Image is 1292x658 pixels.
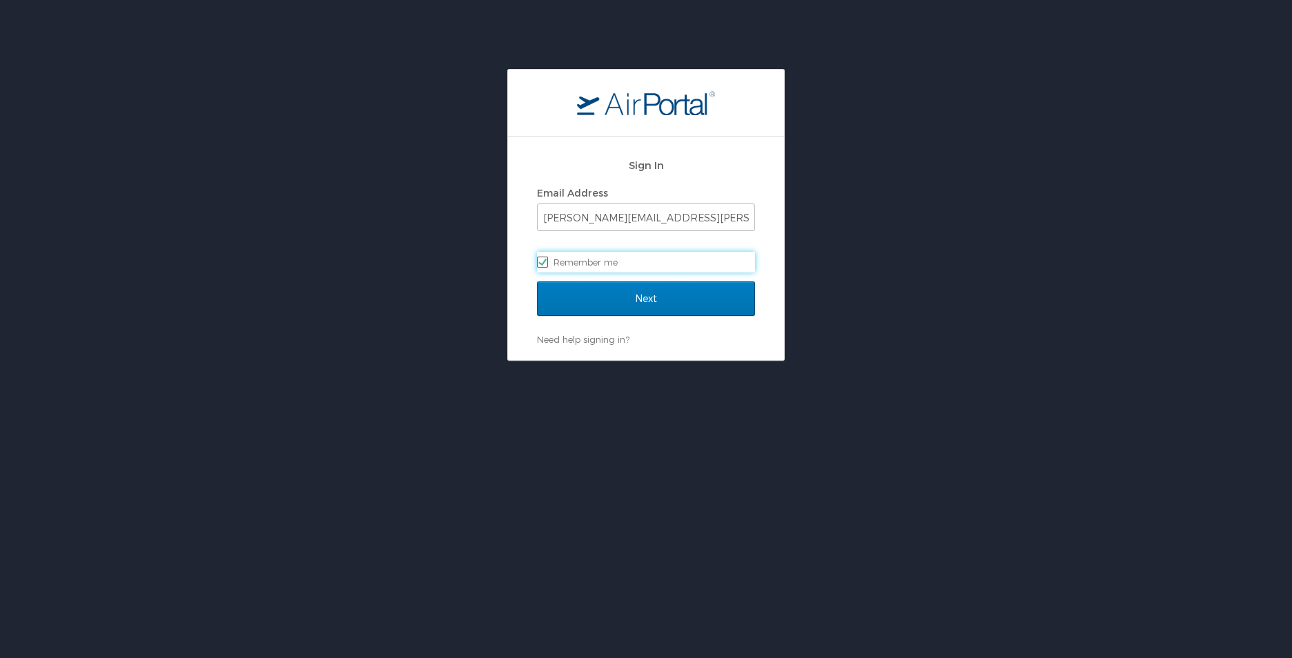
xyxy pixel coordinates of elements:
img: logo [577,90,715,115]
h2: Sign In [537,157,755,173]
a: Need help signing in? [537,334,629,345]
label: Email Address [537,187,608,199]
label: Remember me [537,252,755,272]
input: Next [537,281,755,316]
